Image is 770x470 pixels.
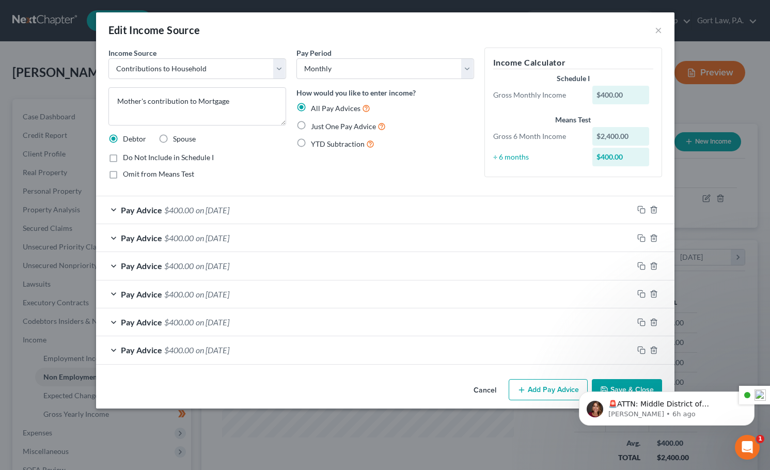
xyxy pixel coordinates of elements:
div: Edit Income Source [108,23,200,37]
span: on [DATE] [196,205,229,215]
button: × [655,24,662,36]
div: Means Test [493,115,653,125]
div: $400.00 [592,86,649,104]
span: Spouse [173,134,196,143]
label: Pay Period [296,48,332,58]
iframe: Intercom notifications message [563,370,770,442]
span: $400.00 [164,345,194,355]
span: on [DATE] [196,289,229,299]
span: Omit from Means Test [123,169,194,178]
span: Pay Advice [121,205,162,215]
span: $400.00 [164,261,194,271]
span: $400.00 [164,233,194,243]
span: $400.00 [164,317,194,327]
div: $2,400.00 [592,127,649,146]
div: Schedule I [493,73,653,84]
span: Pay Advice [121,261,162,271]
div: ÷ 6 months [488,152,588,162]
span: $400.00 [164,205,194,215]
span: YTD Subtraction [311,139,365,148]
label: How would you like to enter income? [296,87,416,98]
div: Gross 6 Month Income [488,131,588,142]
span: on [DATE] [196,261,229,271]
span: on [DATE] [196,233,229,243]
div: $400.00 [592,148,649,166]
span: on [DATE] [196,345,229,355]
span: Pay Advice [121,289,162,299]
span: Just One Pay Advice [311,122,376,131]
span: Pay Advice [121,317,162,327]
span: Pay Advice [121,345,162,355]
span: 1 [756,435,764,443]
iframe: Intercom live chat [735,435,760,460]
div: Gross Monthly Income [488,90,588,100]
button: Add Pay Advice [509,379,588,401]
span: on [DATE] [196,317,229,327]
button: Cancel [465,380,505,401]
span: Debtor [123,134,146,143]
span: Pay Advice [121,233,162,243]
span: $400.00 [164,289,194,299]
span: All Pay Advices [311,104,360,113]
span: Income Source [108,49,156,57]
h5: Income Calculator [493,56,653,69]
span: Do Not Include in Schedule I [123,153,214,162]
